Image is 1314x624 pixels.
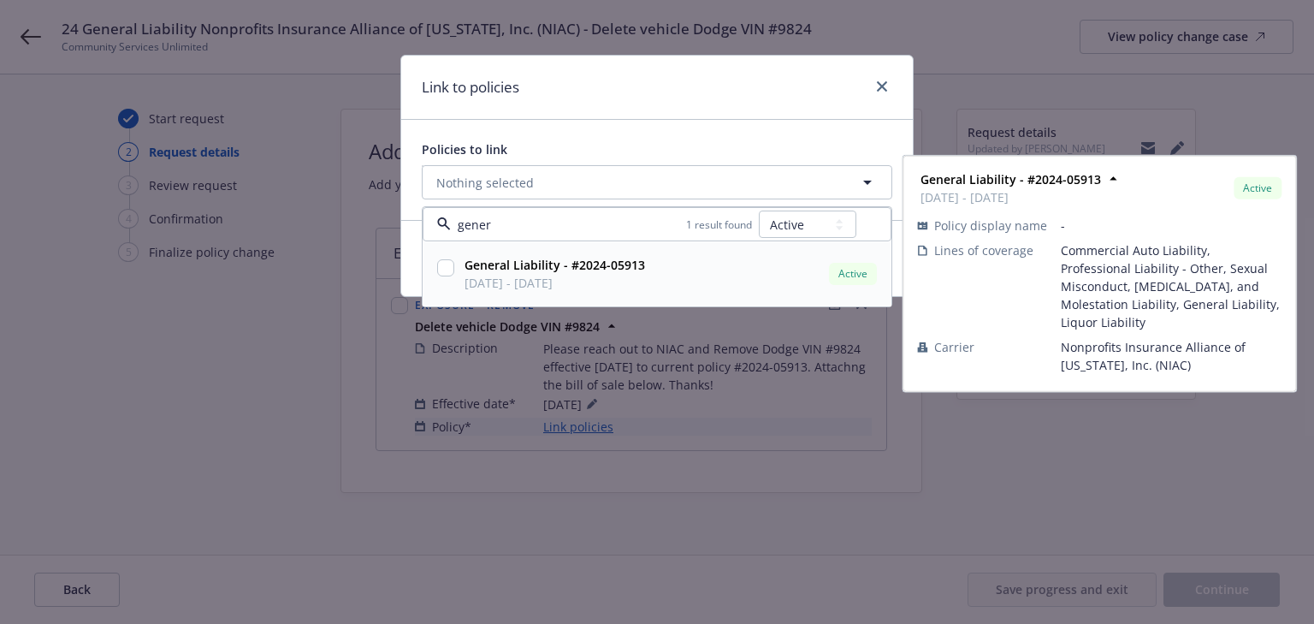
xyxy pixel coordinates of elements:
[465,257,645,273] strong: General Liability - #2024-05913
[920,171,1101,187] strong: General Liability - #2024-05913
[934,217,1047,235] span: Policy display name
[920,188,1101,206] span: [DATE] - [DATE]
[422,165,892,199] button: Nothing selected
[422,76,519,98] h1: Link to policies
[686,217,752,232] span: 1 result found
[1061,338,1281,374] span: Nonprofits Insurance Alliance of [US_STATE], Inc. (NIAC)
[934,241,1033,259] span: Lines of coverage
[934,338,974,356] span: Carrier
[1061,217,1281,235] span: -
[1061,241,1281,331] span: Commercial Auto Liability, Professional Liability - Other, Sexual Misconduct, [MEDICAL_DATA], and...
[451,216,686,234] input: Filter by keyword
[422,141,507,157] span: Policies to link
[872,76,892,97] a: close
[1240,181,1275,196] span: Active
[836,266,870,282] span: Active
[465,274,645,292] span: [DATE] - [DATE]
[436,174,534,192] span: Nothing selected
